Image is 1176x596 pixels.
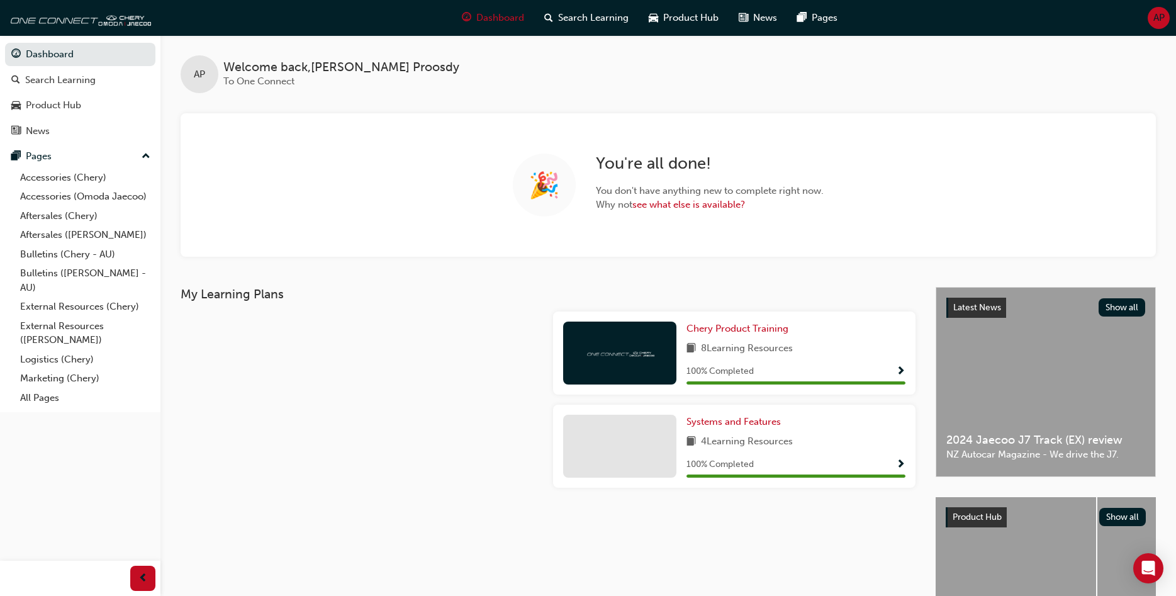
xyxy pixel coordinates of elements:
span: car-icon [649,10,658,26]
a: pages-iconPages [787,5,848,31]
span: Show Progress [896,366,905,378]
span: News [753,11,777,25]
h2: You ' re all done! [596,154,824,174]
a: Latest NewsShow all [946,298,1145,318]
button: AP [1148,7,1170,29]
a: guage-iconDashboard [452,5,534,31]
a: Aftersales ([PERSON_NAME]) [15,225,155,245]
span: car-icon [11,100,21,111]
span: Welcome back , [PERSON_NAME] Proosdy [223,60,459,75]
span: 4 Learning Resources [701,434,793,450]
span: up-icon [142,149,150,165]
a: Accessories (Omoda Jaecoo) [15,187,155,206]
a: search-iconSearch Learning [534,5,639,31]
h3: My Learning Plans [181,287,916,301]
a: Product HubShow all [946,507,1146,527]
span: NZ Autocar Magazine - We drive the J7. [946,447,1145,462]
a: Latest NewsShow all2024 Jaecoo J7 Track (EX) reviewNZ Autocar Magazine - We drive the J7. [936,287,1156,477]
a: External Resources (Chery) [15,297,155,317]
a: All Pages [15,388,155,408]
span: Pages [812,11,837,25]
span: guage-icon [462,10,471,26]
span: Product Hub [953,512,1002,522]
span: 2024 Jaecoo J7 Track (EX) review [946,433,1145,447]
span: pages-icon [11,151,21,162]
a: Marketing (Chery) [15,369,155,388]
span: prev-icon [138,571,148,587]
a: see what else is available? [632,199,745,210]
span: news-icon [11,126,21,137]
button: Show all [1099,508,1146,526]
span: Why not [596,198,824,212]
button: DashboardSearch LearningProduct HubNews [5,40,155,145]
span: news-icon [739,10,748,26]
a: Bulletins ([PERSON_NAME] - AU) [15,264,155,297]
span: You don ' t have anything new to complete right now. [596,184,824,198]
a: Chery Product Training [686,322,793,336]
span: Product Hub [663,11,719,25]
span: To One Connect [223,76,294,87]
span: search-icon [11,75,20,86]
span: guage-icon [11,49,21,60]
span: 100 % Completed [686,364,754,379]
a: External Resources ([PERSON_NAME]) [15,317,155,350]
div: News [26,124,50,138]
a: car-iconProduct Hub [639,5,729,31]
div: Pages [26,149,52,164]
div: Search Learning [25,73,96,87]
span: AP [194,67,205,82]
img: oneconnect [585,347,654,359]
button: Pages [5,145,155,168]
a: News [5,120,155,143]
a: Accessories (Chery) [15,168,155,188]
a: Bulletins (Chery - AU) [15,245,155,264]
span: AP [1153,11,1165,25]
img: oneconnect [6,5,151,30]
span: Dashboard [476,11,524,25]
span: Systems and Features [686,416,781,427]
span: 🎉 [529,178,560,193]
a: Logistics (Chery) [15,350,155,369]
div: Open Intercom Messenger [1133,553,1163,583]
span: pages-icon [797,10,807,26]
span: book-icon [686,434,696,450]
span: search-icon [544,10,553,26]
span: Search Learning [558,11,629,25]
span: 100 % Completed [686,458,754,472]
a: Search Learning [5,69,155,92]
span: book-icon [686,341,696,357]
a: news-iconNews [729,5,787,31]
span: Chery Product Training [686,323,788,334]
span: Latest News [953,302,1001,313]
button: Show Progress [896,364,905,380]
a: Systems and Features [686,415,786,429]
a: Dashboard [5,43,155,66]
a: Aftersales (Chery) [15,206,155,226]
span: 8 Learning Resources [701,341,793,357]
span: Show Progress [896,459,905,471]
div: Product Hub [26,98,81,113]
a: Product Hub [5,94,155,117]
button: Show all [1099,298,1146,317]
button: Show Progress [896,457,905,473]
